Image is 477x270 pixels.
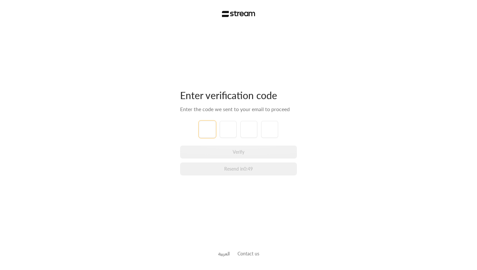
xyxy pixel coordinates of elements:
[238,250,259,257] button: Contact us
[238,251,259,256] a: Contact us
[180,89,297,101] div: Enter verification code
[180,105,297,113] div: Enter the code we sent to your email to proceed
[218,248,230,260] a: العربية
[222,11,255,17] img: Stream Logo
